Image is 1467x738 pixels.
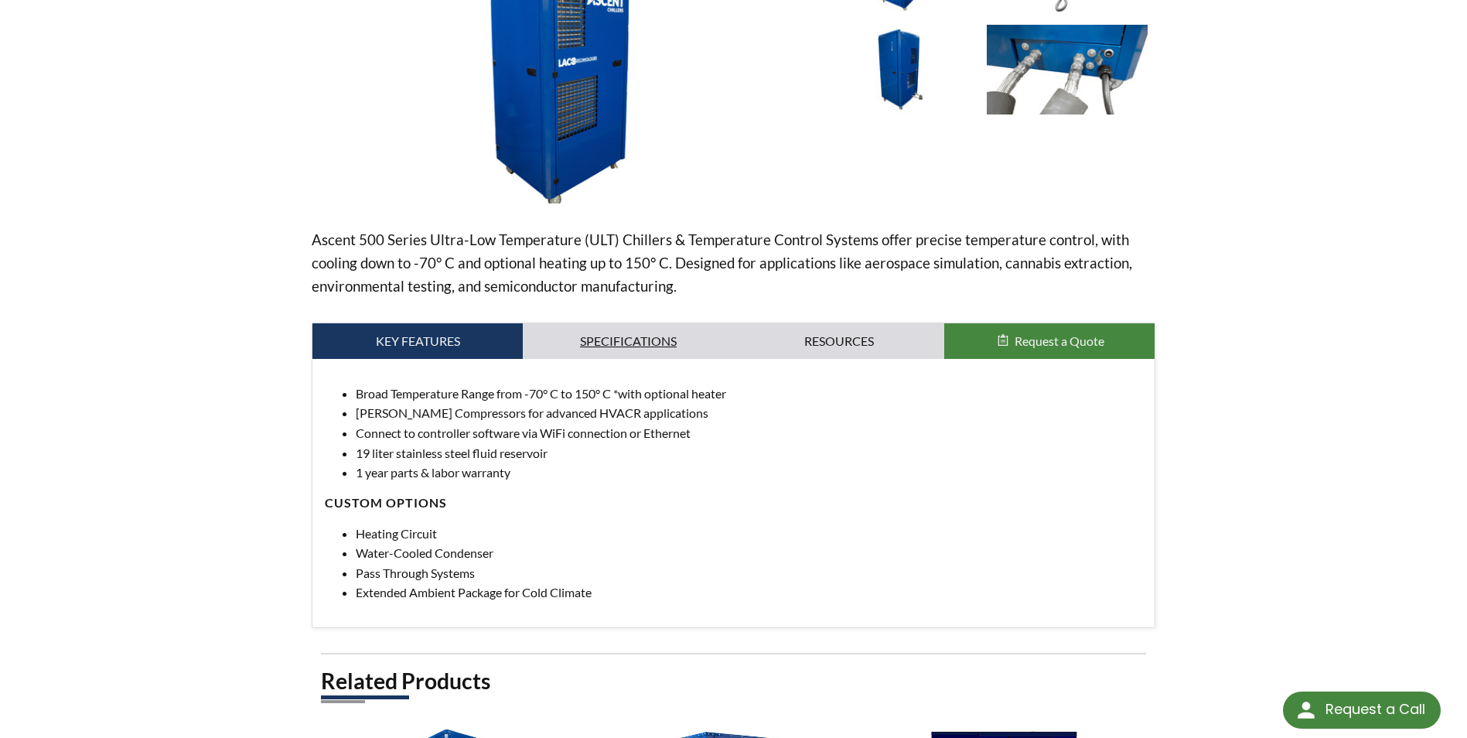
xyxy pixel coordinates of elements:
li: Connect to controller software via WiFi connection or Ethernet [356,423,1141,443]
img: round button [1294,698,1319,723]
li: Broad Temperature Range from -70° C to 150° C *with optional heater [356,384,1141,404]
h4: Custom Options [325,495,1141,511]
p: Ascent 500 Series Ultra-Low Temperature (ULT) Chillers & Temperature Control Systems offer precis... [312,228,1155,298]
li: Extended Ambient Package for Cold Climate [356,583,1141,603]
div: Request a Call [1325,692,1425,727]
a: Resources [734,323,944,359]
li: 19 liter stainless steel fluid reservoir [356,443,1141,463]
img: Ascent Chiller 500 Series Image 4 [818,25,979,115]
button: Request a Quote [944,323,1155,359]
li: Water-Cooled Condenser [356,543,1141,563]
li: [PERSON_NAME] Compressors for advanced HVACR applications [356,403,1141,423]
li: Pass Through Systems [356,563,1141,583]
img: Ascent Chiller 500 Series Image 5 [987,25,1148,115]
div: Request a Call [1283,692,1441,729]
li: 1 year parts & labor warranty [356,463,1141,483]
li: Heating Circuit [356,524,1141,544]
a: Specifications [523,323,733,359]
a: Key Features [312,323,523,359]
h2: Related Products [321,667,1145,695]
span: Request a Quote [1015,333,1104,348]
